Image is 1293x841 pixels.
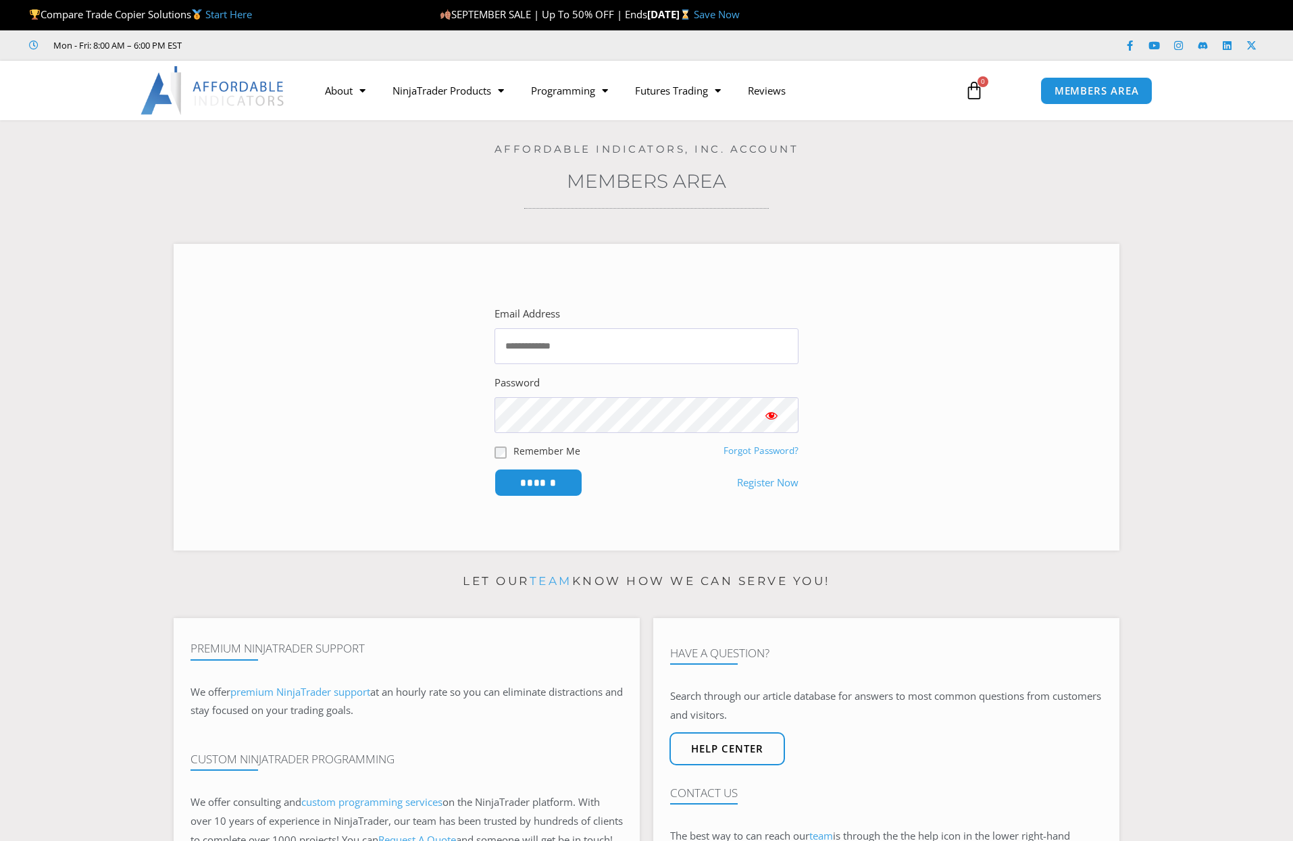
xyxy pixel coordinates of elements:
span: We offer consulting and [191,795,442,809]
span: at an hourly rate so you can eliminate distractions and stay focused on your trading goals. [191,685,623,717]
a: Members Area [567,170,726,193]
img: 🍂 [440,9,451,20]
a: Help center [669,732,785,765]
a: Save Now [694,7,740,21]
img: ⌛ [680,9,690,20]
span: SEPTEMBER SALE | Up To 50% OFF | Ends [440,7,647,21]
nav: Menu [311,75,949,106]
a: Futures Trading [622,75,734,106]
span: We offer [191,685,230,698]
label: Email Address [495,305,560,324]
h4: Premium NinjaTrader Support [191,642,623,655]
a: team [530,574,572,588]
h4: Contact Us [670,786,1102,800]
button: Show password [744,397,798,433]
iframe: Customer reviews powered by Trustpilot [201,39,403,52]
strong: [DATE] [647,7,694,21]
h4: Custom NinjaTrader Programming [191,753,623,766]
p: Let our know how we can serve you! [174,571,1119,592]
a: Forgot Password? [724,444,798,457]
a: NinjaTrader Products [379,75,517,106]
span: Mon - Fri: 8:00 AM – 6:00 PM EST [50,37,182,53]
p: Search through our article database for answers to most common questions from customers and visit... [670,687,1102,725]
label: Remember Me [513,444,580,458]
a: Reviews [734,75,799,106]
a: MEMBERS AREA [1040,77,1153,105]
span: 0 [978,76,988,87]
label: Password [495,374,540,392]
a: premium NinjaTrader support [230,685,370,698]
span: Help center [691,744,763,754]
a: About [311,75,379,106]
a: custom programming services [301,795,442,809]
span: Compare Trade Copier Solutions [29,7,252,21]
img: 🥇 [192,9,202,20]
span: MEMBERS AREA [1055,86,1139,96]
a: Affordable Indicators, Inc. Account [495,143,799,155]
a: Register Now [737,474,798,492]
h4: Have A Question? [670,646,1102,660]
img: 🏆 [30,9,40,20]
a: 0 [944,71,1004,110]
a: Programming [517,75,622,106]
img: LogoAI | Affordable Indicators – NinjaTrader [141,66,286,115]
a: Start Here [205,7,252,21]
